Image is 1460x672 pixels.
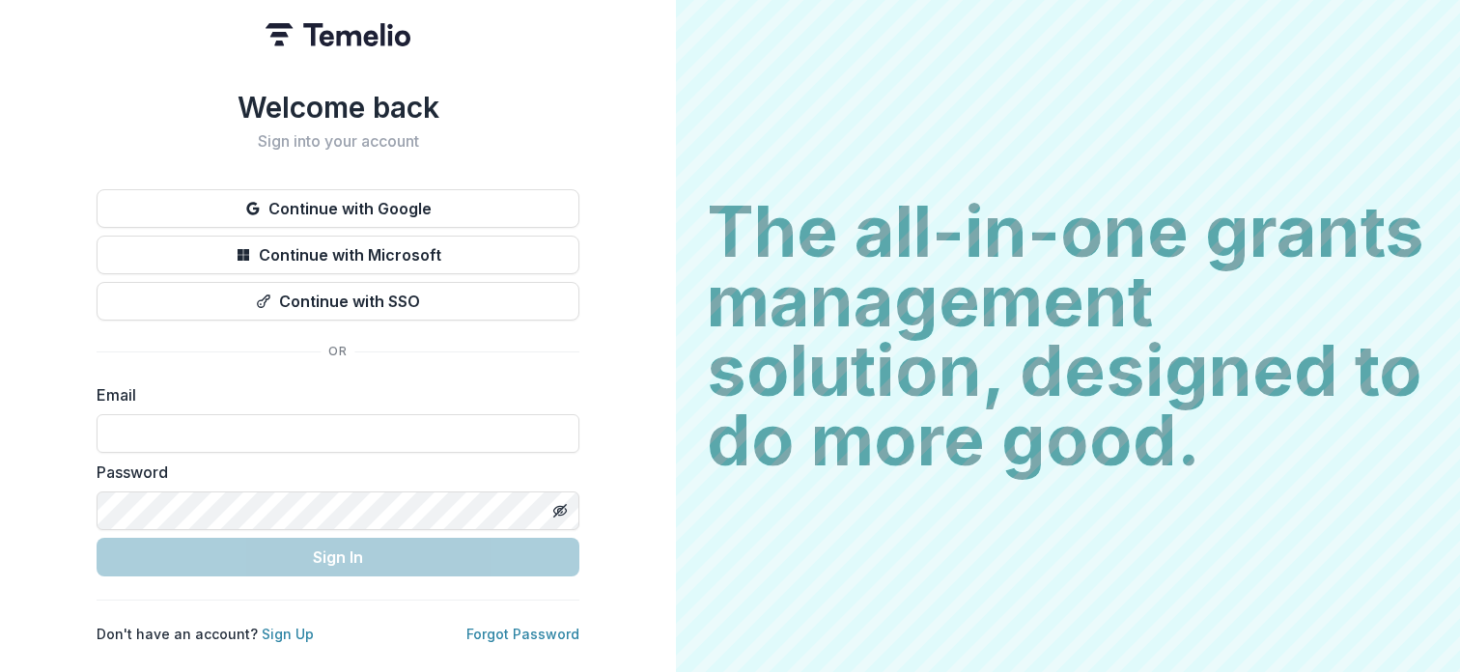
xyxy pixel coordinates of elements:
h2: Sign into your account [97,132,579,151]
img: Temelio [266,23,410,46]
button: Continue with SSO [97,282,579,321]
button: Continue with Microsoft [97,236,579,274]
label: Email [97,383,568,406]
h1: Welcome back [97,90,579,125]
a: Forgot Password [466,626,579,642]
button: Sign In [97,538,579,576]
button: Toggle password visibility [545,495,576,526]
p: Don't have an account? [97,624,314,644]
a: Sign Up [262,626,314,642]
label: Password [97,461,568,484]
button: Continue with Google [97,189,579,228]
